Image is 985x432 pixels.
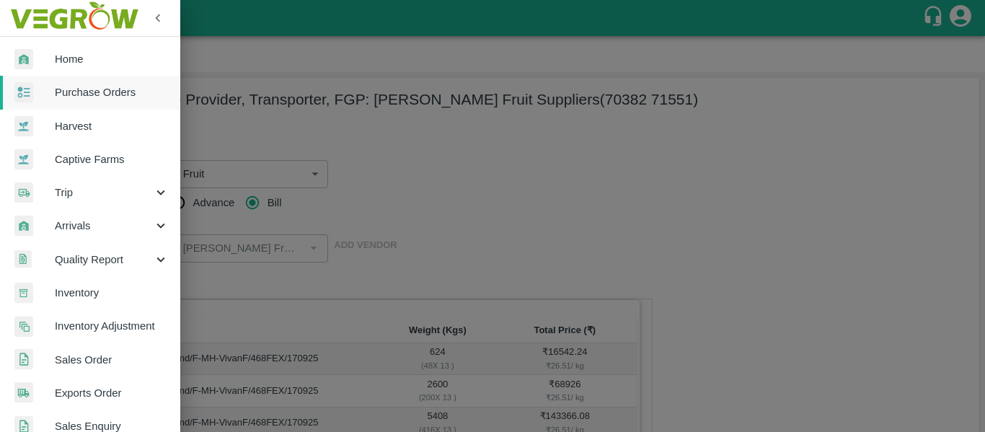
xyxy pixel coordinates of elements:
img: harvest [14,149,33,170]
span: Trip [55,185,153,200]
span: Inventory [55,285,169,301]
span: Arrivals [55,218,153,234]
img: inventory [14,316,33,337]
img: shipments [14,382,33,403]
img: whArrival [14,49,33,70]
span: Harvest [55,118,169,134]
img: whArrival [14,216,33,237]
img: qualityReport [14,250,32,268]
span: Inventory Adjustment [55,318,169,334]
span: Sales Order [55,352,169,368]
span: Purchase Orders [55,84,169,100]
img: reciept [14,82,33,103]
span: Quality Report [55,252,153,268]
img: delivery [14,182,33,203]
img: harvest [14,115,33,137]
span: Home [55,51,169,67]
img: sales [14,349,33,370]
img: whInventory [14,283,33,304]
span: Exports Order [55,385,169,401]
span: Captive Farms [55,151,169,167]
